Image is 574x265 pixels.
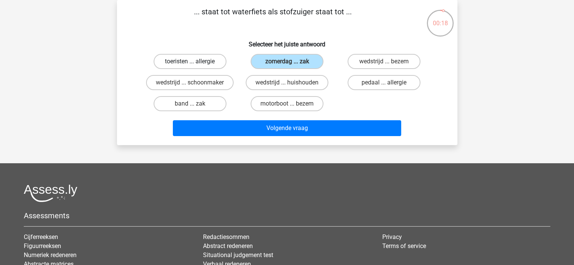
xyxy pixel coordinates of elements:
a: Numeriek redeneren [24,251,77,259]
div: 00:18 [426,9,454,28]
a: Figuurreeksen [24,242,61,250]
label: wedstrijd ... bezem [348,54,420,69]
label: band ... zak [154,96,226,111]
h6: Selecteer het juiste antwoord [129,35,445,48]
p: ... staat tot waterfiets als stofzuiger staat tot ... [129,6,417,29]
a: Terms of service [382,242,426,250]
img: Assessly logo [24,184,77,202]
button: Volgende vraag [173,120,401,136]
label: zomerdag ... zak [251,54,323,69]
label: motorboot ... bezem [251,96,323,111]
a: Redactiesommen [203,233,249,240]
label: toeristen ... allergie [154,54,226,69]
label: pedaal ... allergie [348,75,420,90]
a: Abstract redeneren [203,242,253,250]
a: Privacy [382,233,402,240]
label: wedstrijd ... schoonmaker [146,75,234,90]
label: wedstrijd ... huishouden [246,75,328,90]
a: Cijferreeksen [24,233,58,240]
h5: Assessments [24,211,550,220]
a: Situational judgement test [203,251,273,259]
